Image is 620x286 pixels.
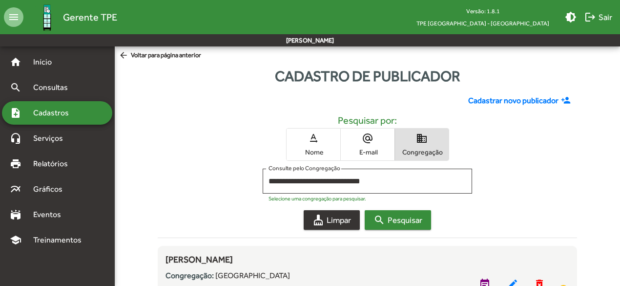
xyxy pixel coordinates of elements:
a: Gerente TPE [23,1,117,33]
span: Consultas [27,82,81,93]
span: Limpar [312,211,351,229]
mat-icon: school [10,234,21,246]
mat-icon: alternate_email [362,132,373,144]
span: Início [27,56,66,68]
span: Gerente TPE [63,9,117,25]
span: Cadastros [27,107,82,119]
mat-icon: person_add [561,95,573,106]
span: Sair [584,8,612,26]
span: Treinamentos [27,234,93,246]
strong: Congregação: [165,271,214,280]
mat-icon: home [10,56,21,68]
mat-icon: stadium [10,209,21,220]
mat-icon: print [10,158,21,170]
div: Versão: 1.8.1 [409,5,557,17]
span: Congregação [397,148,446,156]
mat-icon: text_rotation_none [308,132,319,144]
mat-icon: cleaning_services [312,214,324,226]
mat-icon: arrow_back [119,50,131,61]
span: Relatórios [27,158,81,170]
mat-icon: multiline_chart [10,183,21,195]
img: Logo [31,1,63,33]
mat-icon: note_add [10,107,21,119]
button: Limpar [304,210,360,230]
button: Nome [287,129,340,160]
button: Pesquisar [365,210,431,230]
span: Nome [289,148,338,156]
span: Voltar para página anterior [119,50,201,61]
span: Pesquisar [373,211,422,229]
button: Sair [580,8,616,26]
span: [PERSON_NAME] [165,254,233,264]
mat-icon: search [10,82,21,93]
span: E-mail [343,148,392,156]
mat-hint: Selecione uma congregação para pesquisar. [269,196,366,201]
span: Serviços [27,132,76,144]
mat-icon: headset_mic [10,132,21,144]
span: TPE [GEOGRAPHIC_DATA] - [GEOGRAPHIC_DATA] [409,17,557,29]
button: E-mail [341,129,394,160]
span: [GEOGRAPHIC_DATA] [215,271,290,280]
button: Congregação [395,129,449,160]
mat-icon: domain [416,132,428,144]
div: Cadastro de publicador [115,65,620,87]
mat-icon: search [373,214,385,226]
h5: Pesquisar por: [165,114,569,126]
span: Eventos [27,209,74,220]
span: Gráficos [27,183,76,195]
span: Cadastrar novo publicador [468,95,558,107]
mat-icon: menu [4,7,23,27]
mat-icon: brightness_medium [565,11,577,23]
mat-icon: logout [584,11,596,23]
